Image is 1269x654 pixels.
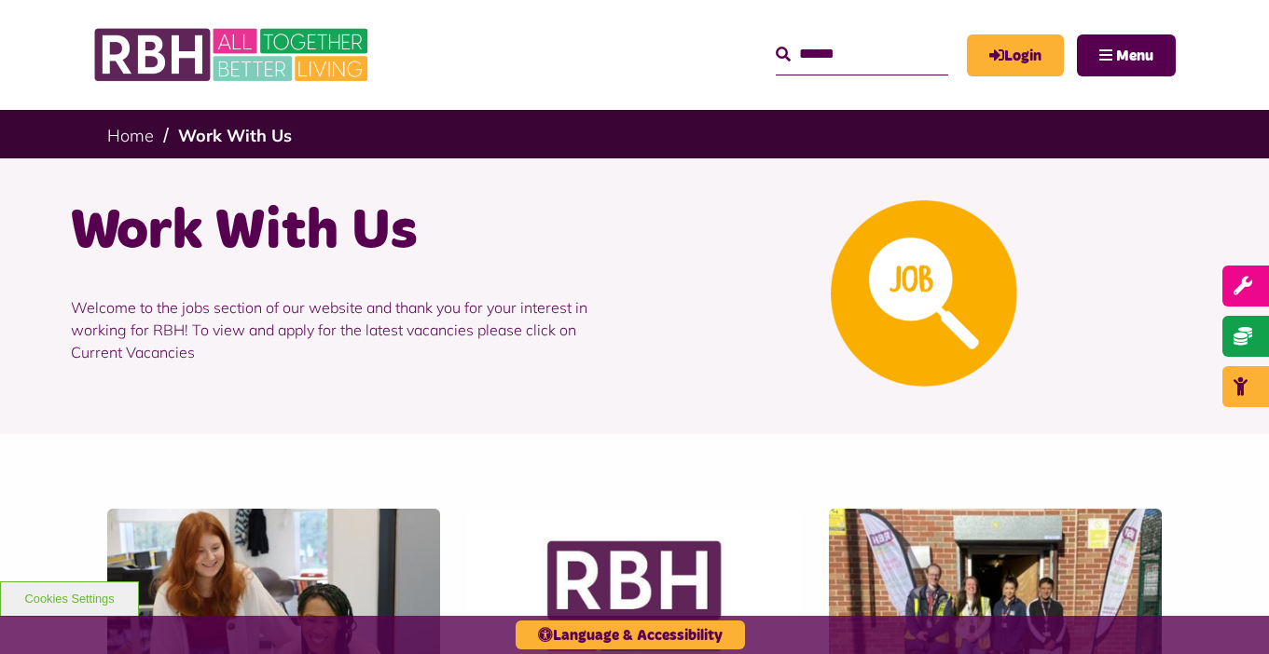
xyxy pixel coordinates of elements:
iframe: Netcall Web Assistant for live chat [1185,570,1269,654]
p: Welcome to the jobs section of our website and thank you for your interest in working for RBH! To... [71,268,621,391]
h1: Work With Us [71,196,621,268]
button: Navigation [1077,34,1176,76]
button: Language & Accessibility [516,620,745,649]
img: Looking For A Job [831,200,1017,387]
img: RBH [93,19,373,91]
a: Work With Us [178,125,292,146]
a: MyRBH [967,34,1064,76]
a: Home [107,125,154,146]
span: Menu [1116,48,1153,63]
